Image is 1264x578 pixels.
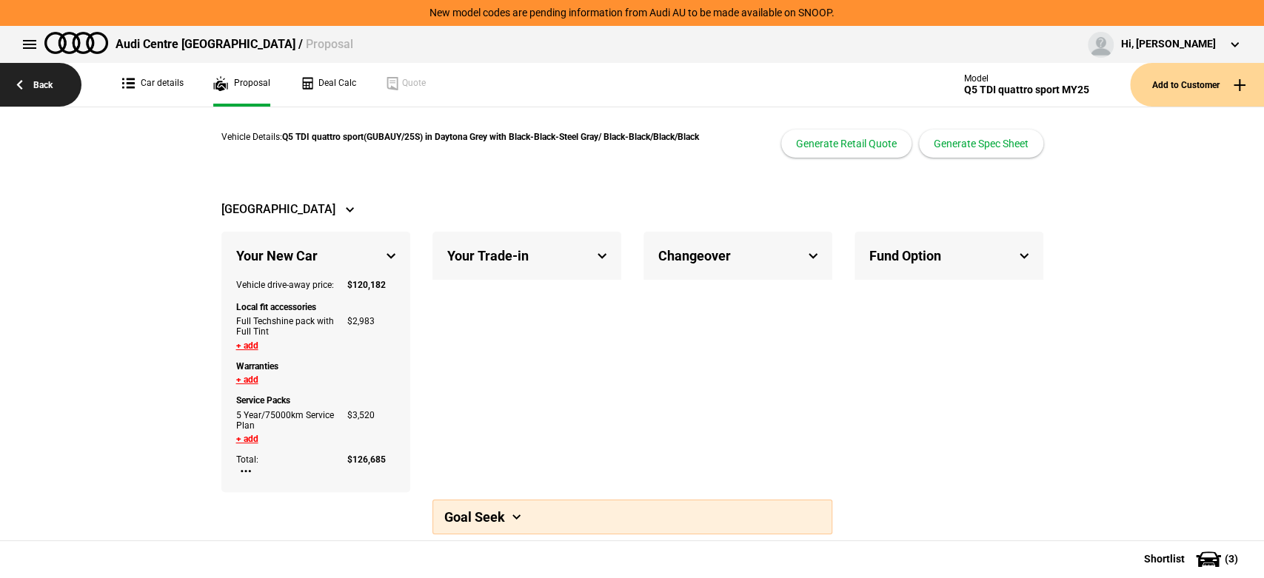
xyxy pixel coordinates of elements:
a: Proposal [213,63,270,107]
img: audi.png [44,32,108,54]
div: [GEOGRAPHIC_DATA] [221,195,1043,224]
a: Deal Calc [300,63,356,107]
div: Goal Seek [433,500,832,534]
button: Generate Spec Sheet [919,130,1043,158]
strong: $ 120,182 [347,280,386,290]
div: 5 Year/75000km Service Plan [236,410,348,431]
div: Vehicle Details: [221,131,699,156]
div: Model [964,73,1089,84]
div: Total: [236,454,348,465]
span: ( 3 ) [1225,554,1238,564]
div: Hi, [PERSON_NAME] [1121,37,1216,52]
div: $ 3,520 [347,410,395,420]
div: Your Trade-in [432,232,621,280]
button: + add [236,434,258,443]
button: Add to Customer [1130,63,1264,107]
strong: Service Packs [236,395,290,406]
span: Proposal [306,37,353,51]
button: Shortlist(3) [1122,540,1264,577]
div: Q5 TDI quattro sport MY25 [964,84,1089,96]
div: Your New Car [221,232,410,280]
div: Full Techshine pack with Full Tint [236,316,348,337]
div: Changeover [643,232,832,280]
div: Audi Centre [GEOGRAPHIC_DATA] / [116,36,353,53]
button: + add [236,375,258,384]
button: Generate Retail Quote [781,130,912,158]
strong: Warranties [236,361,278,372]
a: Car details [122,63,184,107]
div: $ 2,983 [347,316,395,326]
strong: $ 126,685 [347,454,386,465]
div: Vehicle drive-away price: [236,280,348,290]
strong: Q5 TDI quattro sport(GUBAUY/25S) in Daytona Grey with Black-Black-Steel Gray/ Black-Black/Black/B... [282,132,699,142]
div: Fund Option [855,232,1043,280]
span: Shortlist [1144,554,1185,564]
strong: Local fit accessories [236,302,316,312]
button: + add [236,341,258,350]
